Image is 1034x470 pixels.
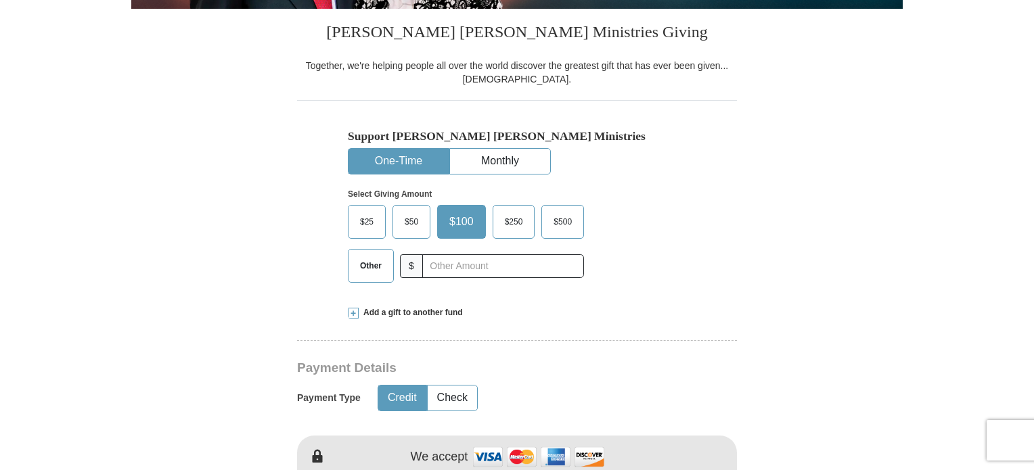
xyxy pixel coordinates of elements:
[450,149,550,174] button: Monthly
[400,254,423,278] span: $
[359,307,463,319] span: Add a gift to another fund
[297,9,737,59] h3: [PERSON_NAME] [PERSON_NAME] Ministries Giving
[349,149,449,174] button: One-Time
[498,212,530,232] span: $250
[348,189,432,199] strong: Select Giving Amount
[353,256,388,276] span: Other
[348,129,686,143] h5: Support [PERSON_NAME] [PERSON_NAME] Ministries
[422,254,584,278] input: Other Amount
[428,385,477,410] button: Check
[297,392,361,404] h5: Payment Type
[297,360,642,376] h3: Payment Details
[297,59,737,86] div: Together, we're helping people all over the world discover the greatest gift that has ever been g...
[398,212,425,232] span: $50
[547,212,579,232] span: $500
[411,450,468,465] h4: We accept
[353,212,380,232] span: $25
[378,385,426,410] button: Credit
[443,212,480,232] span: $100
